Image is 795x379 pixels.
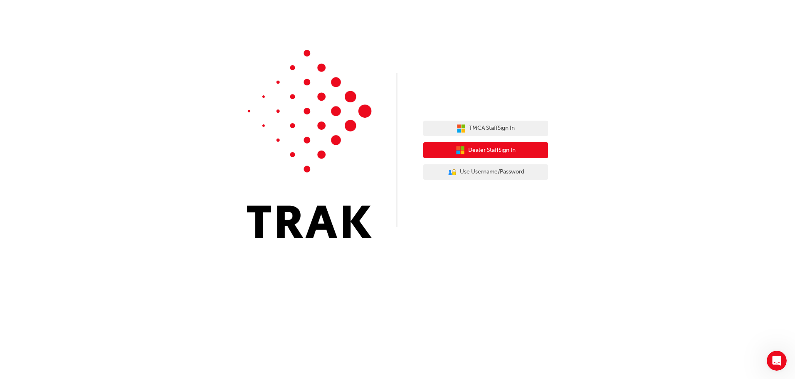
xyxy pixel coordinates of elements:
[423,121,548,136] button: TMCA StaffSign In
[767,351,787,371] iframe: Intercom live chat
[469,124,515,133] span: TMCA Staff Sign In
[468,146,516,155] span: Dealer Staff Sign In
[247,50,372,238] img: Trak
[460,167,524,177] span: Use Username/Password
[423,164,548,180] button: Use Username/Password
[423,142,548,158] button: Dealer StaffSign In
